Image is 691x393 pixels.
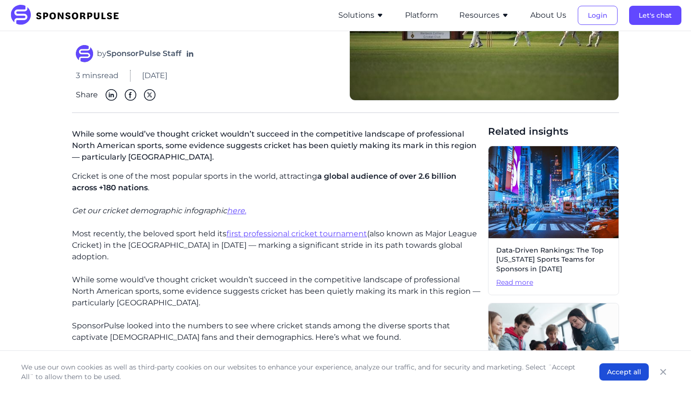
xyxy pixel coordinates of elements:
p: While some would’ve thought cricket wouldn’t succeed in the competitive landscape of professional... [72,274,480,309]
span: Share [76,89,98,101]
a: Let's chat [629,11,681,20]
p: Most recently, the beloved sport held its (also known as Major League Cricket) in the [GEOGRAPHIC... [72,228,480,263]
p: SponsorPulse looked into the numbers to see where cricket stands among the diverse sports that ca... [72,320,480,343]
img: SponsorPulse Staff [76,45,93,62]
a: Data-Driven Rankings: The Top [US_STATE] Sports Teams for Sponsors in [DATE]Read more [488,146,619,295]
span: [DATE] [142,70,167,81]
button: Let's chat [629,6,681,25]
iframe: Chat Widget [643,347,691,393]
a: Follow on LinkedIn [185,49,195,58]
span: Related insights [488,125,619,138]
span: by [97,48,181,59]
p: Cricket is one of the most popular sports in the world, attracting . [72,171,480,194]
img: Photo by Andreas Niendorf courtesy of Unsplash [488,146,619,238]
a: Platform [405,11,438,20]
p: While some would’ve thought cricket wouldn’t succeed in the competitive landscape of professional... [72,125,480,171]
img: Twitter [144,89,155,101]
i: Get our cricket demographic infographic [72,206,227,215]
button: Accept all [599,363,649,381]
p: We use our own cookies as well as third-party cookies on our websites to enhance your experience,... [21,362,580,381]
span: Data-Driven Rankings: The Top [US_STATE] Sports Teams for Sponsors in [DATE] [496,246,611,274]
button: About Us [530,10,566,21]
a: Login [578,11,618,20]
strong: SponsorPulse Staff [107,49,181,58]
span: Read more [496,278,611,288]
span: a global audience of over 2.6 billion across +180 nations [72,172,456,192]
img: SponsorPulse [10,5,126,26]
img: Linkedin [106,89,117,101]
button: Platform [405,10,438,21]
span: 3 mins read [76,70,119,81]
a: here. [227,206,246,215]
button: Solutions [338,10,384,21]
a: first professional cricket tournament [226,229,367,238]
a: About Us [530,11,566,20]
img: Facebook [125,89,136,101]
button: Login [578,6,618,25]
button: Resources [459,10,509,21]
